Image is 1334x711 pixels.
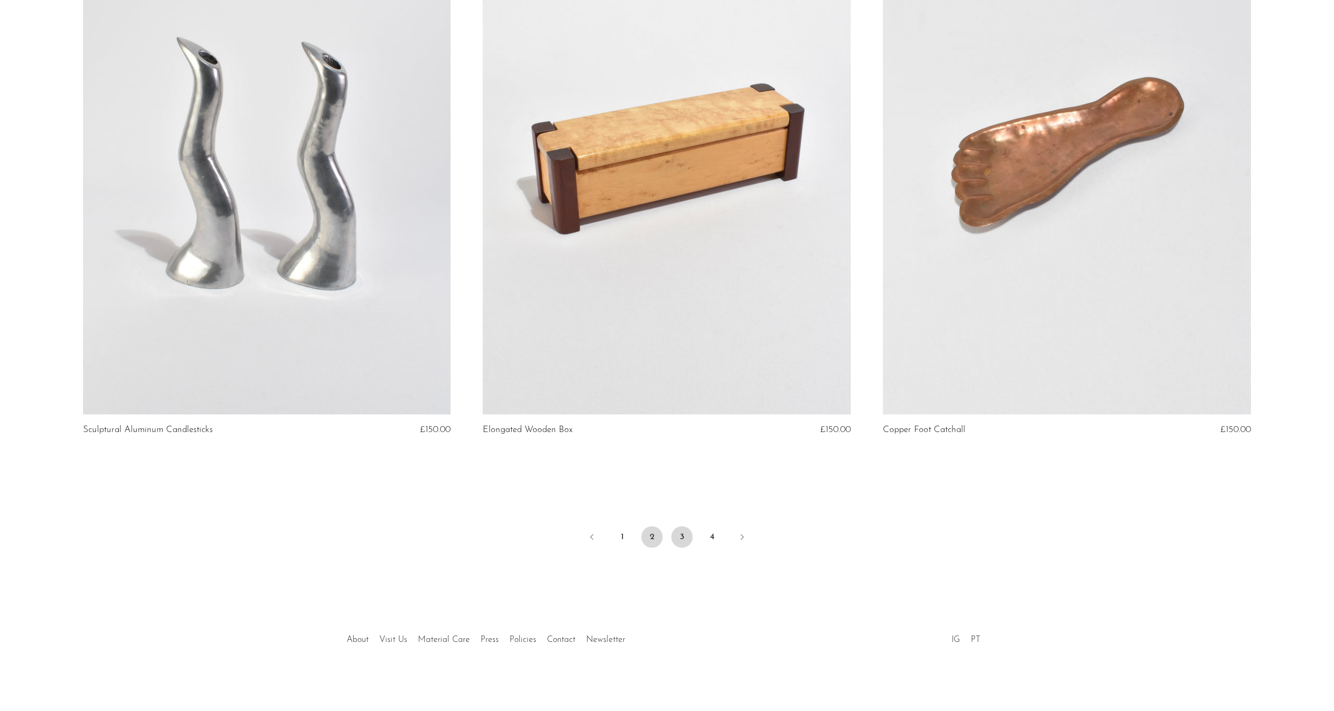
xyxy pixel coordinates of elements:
[883,425,965,435] a: Copper Foot Catchall
[731,526,753,550] a: Next
[418,636,470,644] a: Material Care
[641,526,663,548] span: 2
[341,627,631,647] ul: Quick links
[971,636,980,644] a: PT
[420,425,451,434] span: £150.00
[951,636,960,644] a: IG
[946,627,986,647] ul: Social Medias
[509,636,536,644] a: Policies
[1220,425,1251,434] span: £150.00
[547,636,575,644] a: Contact
[481,636,499,644] a: Press
[671,526,693,548] a: 3
[347,636,369,644] a: About
[379,636,407,644] a: Visit Us
[701,526,723,548] a: 4
[611,526,633,548] a: 1
[83,425,213,435] a: Sculptural Aluminum Candlesticks
[820,425,851,434] span: £150.00
[483,425,573,435] a: Elongated Wooden Box
[581,526,603,550] a: Previous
